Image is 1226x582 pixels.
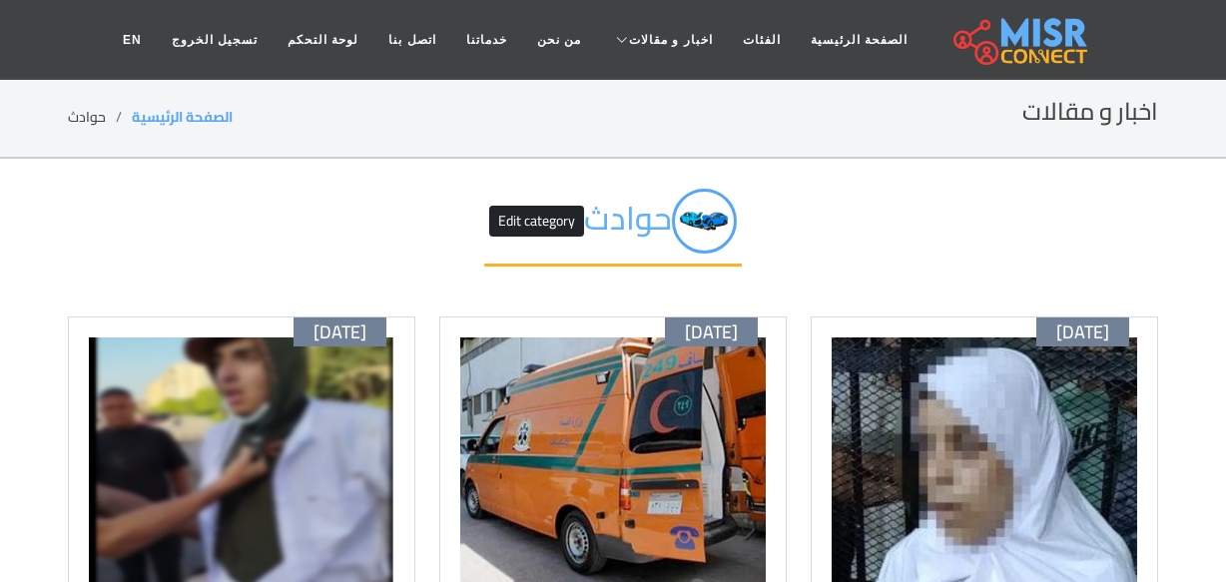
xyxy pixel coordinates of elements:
[157,21,273,59] a: تسجيل الخروج
[273,21,373,59] a: لوحة التحكم
[953,15,1087,65] img: main.misr_connect
[108,21,157,59] a: EN
[522,21,596,59] a: من نحن
[132,104,233,130] a: الصفحة الرئيسية
[629,31,713,49] span: اخبار و مقالات
[672,189,737,254] img: Yd71kplt0KeI6HnIgXNG.png
[313,321,366,343] span: [DATE]
[451,21,522,59] a: خدماتنا
[685,321,738,343] span: [DATE]
[68,107,132,128] li: حوادث
[484,189,742,267] h2: حوادث
[728,21,796,59] a: الفئات
[373,21,450,59] a: اتصل بنا
[489,206,584,237] button: Edit category
[1022,98,1158,127] h2: اخبار و مقالات
[1056,321,1109,343] span: [DATE]
[796,21,922,59] a: الصفحة الرئيسية
[596,21,728,59] a: اخبار و مقالات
